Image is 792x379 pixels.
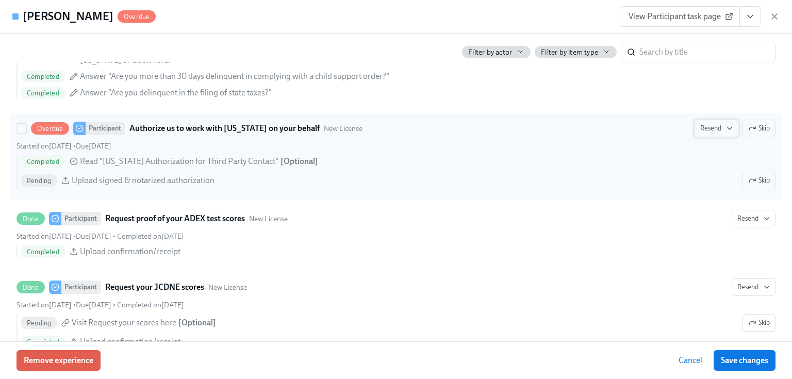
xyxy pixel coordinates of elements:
span: Upload signed & notarized authorization [72,175,214,186]
h4: [PERSON_NAME] [23,9,113,24]
span: Completed [21,73,65,80]
input: Search by title [639,42,775,62]
span: This task uses the "New License" audience [208,283,247,292]
button: Filter by actor [462,46,531,58]
span: Upload confirmation/receipt [80,336,180,348]
span: Tuesday, July 29th 2025, 1:04 pm [16,301,72,309]
button: DoneParticipantRequest your JCDNE scoresNew LicenseResendStarted on[DATE] •Due[DATE] • Completed ... [742,314,775,332]
strong: Request proof of your ADEX test scores [105,212,245,225]
span: Answer "Are you delinquent in the filing of state taxes?" [80,87,272,98]
span: Completed [21,338,65,346]
span: Visit Request your scores here [72,317,176,328]
span: Sunday, August 3rd 2025, 10:00 am [76,301,111,309]
span: Completed [21,248,65,256]
span: Monday, August 11th 2025, 8:25 pm [117,301,184,309]
span: Skip [748,123,770,134]
button: DoneParticipantRequest proof of your ADEX test scoresNew LicenseStarted on[DATE] •Due[DATE] • Com... [732,210,775,227]
span: Skip [748,318,770,328]
span: Upload confirmation/receipt [80,246,180,257]
span: Pending [21,319,57,327]
span: Filter by actor [468,47,512,57]
span: Tuesday, July 29th 2025, 1:04 pm [16,232,72,241]
span: Completed [21,89,65,97]
span: Pending [21,177,57,185]
button: DoneParticipantRequest your JCDNE scoresNew LicenseStarted on[DATE] •Due[DATE] • Completed on[DAT... [732,278,775,296]
span: This task uses the "New License" audience [324,124,362,134]
span: Done [16,284,45,291]
span: Skip [748,175,770,186]
div: Participant [86,122,125,135]
button: Cancel [671,350,709,371]
span: Cancel [679,355,702,366]
button: Remove experience [16,350,101,371]
div: • • [16,300,184,310]
span: Answer "Are you more than 30 days delinquent in complying with a child support order?" [80,71,389,82]
a: View Participant task page [620,6,740,27]
div: [ Optional ] [280,156,318,167]
span: Completed [21,158,65,166]
button: OverdueParticipantAuthorize us to work with [US_STATE] on your behalfNew LicenseResendSkipStarted... [742,172,775,189]
span: Overdue [118,13,156,21]
button: OverdueParticipantAuthorize us to work with [US_STATE] on your behalfNew LicenseResendStarted on[... [742,120,775,137]
span: Sunday, August 3rd 2025, 10:00 am [76,232,111,241]
div: Participant [61,212,101,225]
span: Resend [700,123,733,134]
div: • • [16,232,184,241]
span: Resend [737,282,770,292]
strong: Authorize us to work with [US_STATE] on your behalf [129,122,320,135]
button: Filter by item type [535,46,617,58]
div: Participant [61,281,101,294]
span: Done [16,215,45,223]
span: Tuesday, July 29th 2025, 1:04 pm [16,142,72,151]
button: Save changes [714,350,775,371]
div: • [16,141,111,151]
span: Save changes [721,355,768,366]
span: Monday, August 11th 2025, 8:21 pm [117,232,184,241]
span: Tuesday, August 12th 2025, 10:00 am [76,142,111,151]
span: Resend [737,213,770,224]
button: View task page [739,6,761,27]
strong: Request your JCDNE scores [105,281,204,293]
span: This task uses the "New License" audience [249,214,288,224]
span: Overdue [31,125,69,133]
span: Filter by item type [541,47,598,57]
span: Read "[US_STATE] Authorization for Third Party Contact" [80,156,278,167]
span: Remove experience [24,355,93,366]
span: View Participant task page [629,11,731,22]
button: OverdueParticipantAuthorize us to work with [US_STATE] on your behalfNew LicenseSkipStarted on[DA... [695,120,738,137]
div: [ Optional ] [178,317,216,328]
